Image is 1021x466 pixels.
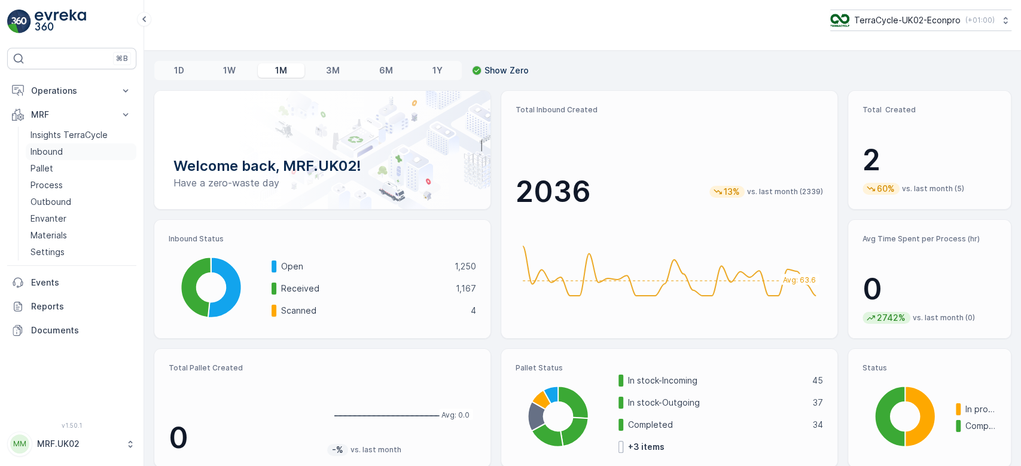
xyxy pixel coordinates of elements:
[830,14,849,27] img: terracycle_logo_wKaHoWT.png
[31,85,112,97] p: Operations
[31,229,67,241] p: Materials
[432,65,442,76] p: 1Y
[31,324,132,336] p: Documents
[281,283,448,295] p: Received
[169,234,476,244] p: Inbound Status
[862,142,996,178] p: 2
[7,318,136,342] a: Documents
[628,441,665,453] p: + 3 items
[516,363,823,373] p: Pallet Status
[31,196,71,208] p: Outbound
[484,65,529,76] p: Show Zero
[26,244,136,260] a: Settings
[379,65,393,76] p: 6M
[31,146,63,158] p: Inbound
[275,65,287,76] p: 1M
[26,227,136,244] a: Materials
[471,305,476,317] p: 4
[965,420,996,432] p: Completed
[31,109,112,121] p: MRF
[31,277,132,289] p: Events
[31,213,66,225] p: Envanter
[169,363,318,373] p: Total Pallet Created
[862,234,996,244] p: Avg Time Spent per Process (hr)
[913,313,975,323] p: vs. last month (0)
[174,65,184,76] p: 1D
[351,445,401,455] p: vs. last month
[35,10,86,33] img: logo_light-DOdMpM7g.png
[26,210,136,227] a: Envanter
[516,174,591,210] p: 2036
[876,183,896,195] p: 60%
[813,419,823,431] p: 34
[7,103,136,127] button: MRF
[7,271,136,295] a: Events
[854,14,961,26] p: TerraCycle-UK02-Econpro
[965,403,996,415] p: In progress
[455,260,476,272] p: 1,250
[456,283,476,295] p: 1,167
[10,434,29,453] div: MM
[965,16,995,25] p: ( +01:00 )
[173,176,471,190] p: Have a zero-waste day
[723,186,741,198] p: 13%
[862,271,996,307] p: 0
[31,246,65,258] p: Settings
[516,105,823,115] p: Total Inbound Created
[31,163,53,174] p: Pallet
[628,419,805,431] p: Completed
[281,260,447,272] p: Open
[331,444,345,456] p: -%
[31,301,132,312] p: Reports
[812,375,823,387] p: 45
[628,375,804,387] p: In stock-Incoming
[31,129,108,141] p: Insights TerraCycle
[326,65,340,76] p: 3M
[26,160,136,177] a: Pallet
[31,179,63,191] p: Process
[37,438,120,450] p: MRF.UK02
[26,143,136,160] a: Inbound
[26,127,136,143] a: Insights TerraCycle
[830,10,1011,31] button: TerraCycle-UK02-Econpro(+01:00)
[862,363,996,373] p: Status
[902,184,964,194] p: vs. last month (5)
[116,54,128,63] p: ⌘B
[173,157,471,176] p: Welcome back, MRF.UK02!
[7,10,31,33] img: logo
[169,420,318,456] p: 0
[7,295,136,318] a: Reports
[26,194,136,210] a: Outbound
[628,397,805,409] p: In stock-Outgoing
[813,397,823,409] p: 37
[281,305,463,317] p: Scanned
[7,422,136,429] span: v 1.50.1
[876,312,907,324] p: 2742%
[747,187,823,197] p: vs. last month (2339)
[7,79,136,103] button: Operations
[862,105,996,115] p: Total Created
[223,65,236,76] p: 1W
[7,431,136,456] button: MMMRF.UK02
[26,177,136,194] a: Process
